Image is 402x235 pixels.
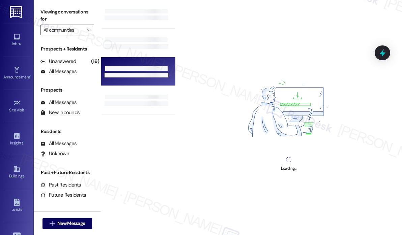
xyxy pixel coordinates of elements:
div: (16) [89,56,101,67]
div: Loading... [281,165,296,172]
img: ResiDesk Logo [10,6,24,18]
a: Inbox [3,31,30,49]
div: New Inbounds [40,109,80,116]
a: Site Visit • [3,97,30,115]
span: • [30,74,31,78]
i:  [87,27,90,33]
a: Insights • [3,130,30,148]
div: Future Residents [40,192,86,199]
div: Residents [34,128,101,135]
div: Past Residents [40,181,81,189]
div: Prospects + Residents [34,45,101,53]
button: New Message [42,218,92,229]
div: All Messages [40,68,77,75]
div: All Messages [40,140,77,147]
div: Unknown [40,150,69,157]
span: New Message [57,220,85,227]
label: Viewing conversations for [40,7,94,25]
input: All communities [44,25,83,35]
div: Past + Future Residents [34,169,101,176]
div: All Messages [40,99,77,106]
a: Leads [3,197,30,215]
i:  [50,221,55,226]
span: • [23,140,24,144]
div: Prospects [34,87,101,94]
a: Buildings [3,163,30,181]
span: • [24,107,25,111]
div: Unanswered [40,58,76,65]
